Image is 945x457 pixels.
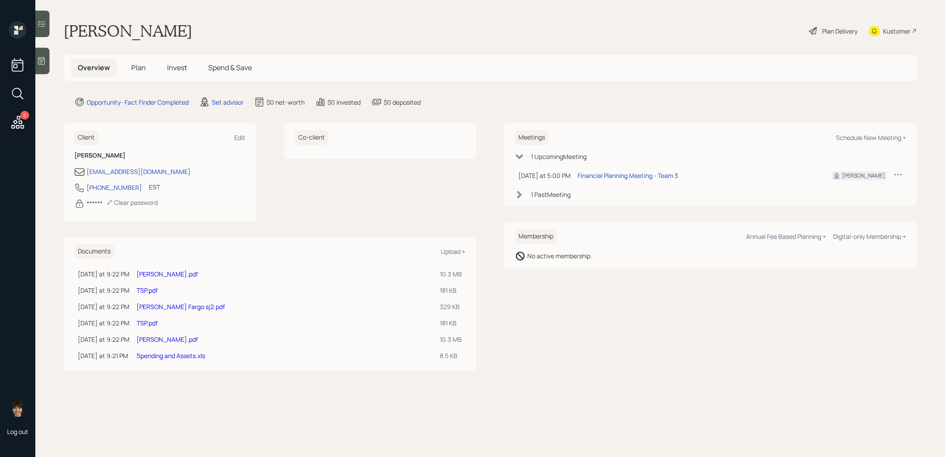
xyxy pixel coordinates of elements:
[87,167,191,176] div: [EMAIL_ADDRESS][DOMAIN_NAME]
[267,98,305,107] div: $0 net-worth
[531,152,587,161] div: 1 Upcoming Meeting
[384,98,421,107] div: $0 deposited
[578,171,678,180] div: Financial Planning Meeting - Team 3
[20,111,29,120] div: 5
[87,183,142,192] div: [PHONE_NUMBER]
[78,63,110,72] span: Overview
[64,21,192,41] h1: [PERSON_NAME]
[149,182,160,192] div: EST
[106,198,158,207] div: Clear password
[137,335,198,344] a: [PERSON_NAME].pdf
[883,26,911,36] div: Kustomer
[74,130,98,145] h6: Client
[440,269,462,279] div: 10.3 MB
[131,63,146,72] span: Plan
[836,133,906,142] div: Schedule New Meeting +
[440,318,462,328] div: 181 KB
[137,286,158,295] a: TSP.pdf
[833,232,906,241] div: Digital-only Membership +
[822,26,857,36] div: Plan Delivery
[74,152,245,159] h6: [PERSON_NAME]
[208,63,252,72] span: Spend & Save
[137,319,158,327] a: TSP.pdf
[440,286,462,295] div: 181 KB
[137,351,205,360] a: Spending and Assets.xls
[234,133,245,142] div: Edit
[78,302,130,311] div: [DATE] at 9:22 PM
[137,302,225,311] a: [PERSON_NAME] Fargo sj2.pdf
[440,351,462,360] div: 8.5 KB
[78,269,130,279] div: [DATE] at 9:22 PM
[78,351,130,360] div: [DATE] at 9:21 PM
[212,98,244,107] div: Set advisor
[78,318,130,328] div: [DATE] at 9:22 PM
[74,244,114,259] h6: Documents
[328,98,361,107] div: $0 invested
[78,335,130,344] div: [DATE] at 9:22 PM
[9,399,27,417] img: treva-nostdahl-headshot.png
[515,130,549,145] h6: Meetings
[295,130,328,145] h6: Co-client
[440,302,462,311] div: 329 KB
[531,190,571,199] div: 1 Past Meeting
[527,251,591,261] div: No active membership
[515,229,557,244] h6: Membership
[842,172,885,180] div: [PERSON_NAME]
[440,335,462,344] div: 10.3 MB
[746,232,826,241] div: Annual Fee Based Planning +
[167,63,187,72] span: Invest
[78,286,130,295] div: [DATE] at 9:22 PM
[518,171,571,180] div: [DATE] at 5:00 PM
[87,98,189,107] div: Opportunity · Fact Finder Completed
[7,427,28,436] div: Log out
[441,247,465,256] div: Upload +
[137,270,198,278] a: [PERSON_NAME].pdf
